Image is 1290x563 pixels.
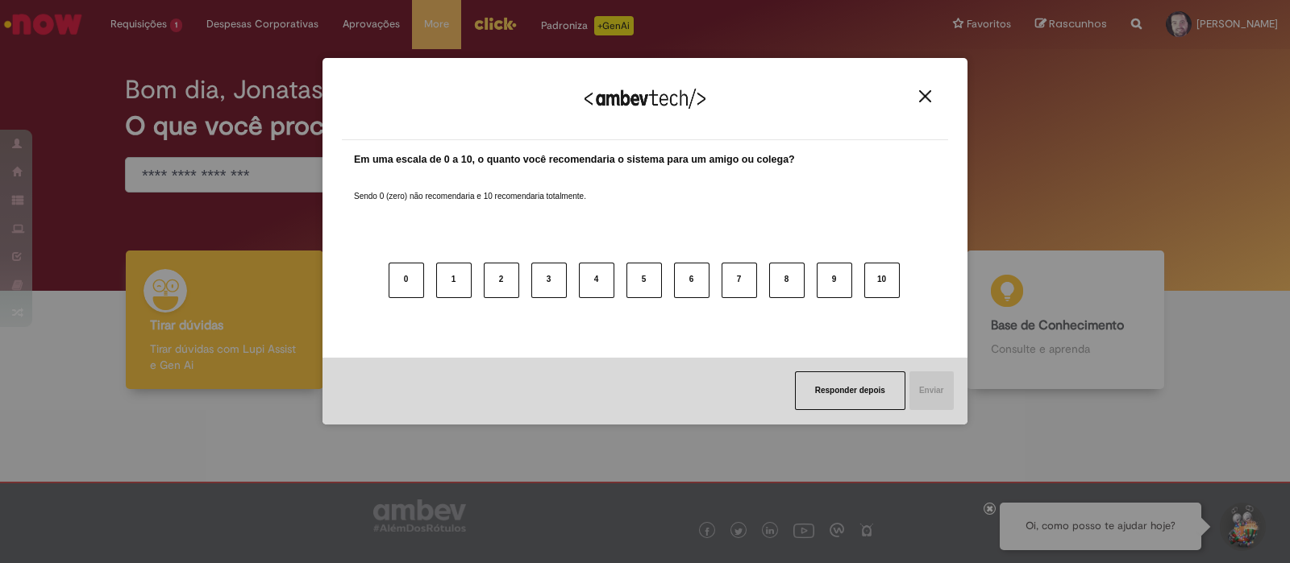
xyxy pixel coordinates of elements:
img: Close [919,90,931,102]
button: Close [914,89,936,103]
label: Sendo 0 (zero) não recomendaria e 10 recomendaria totalmente. [354,172,586,202]
button: 9 [817,263,852,298]
button: 10 [864,263,900,298]
button: 2 [484,263,519,298]
label: Em uma escala de 0 a 10, o quanto você recomendaria o sistema para um amigo ou colega? [354,152,795,168]
button: 6 [674,263,709,298]
img: Logo Ambevtech [585,89,705,109]
button: 4 [579,263,614,298]
button: Responder depois [795,371,905,410]
button: 7 [722,263,757,298]
button: 5 [626,263,662,298]
button: 0 [389,263,424,298]
button: 8 [769,263,805,298]
button: 1 [436,263,472,298]
button: 3 [531,263,567,298]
